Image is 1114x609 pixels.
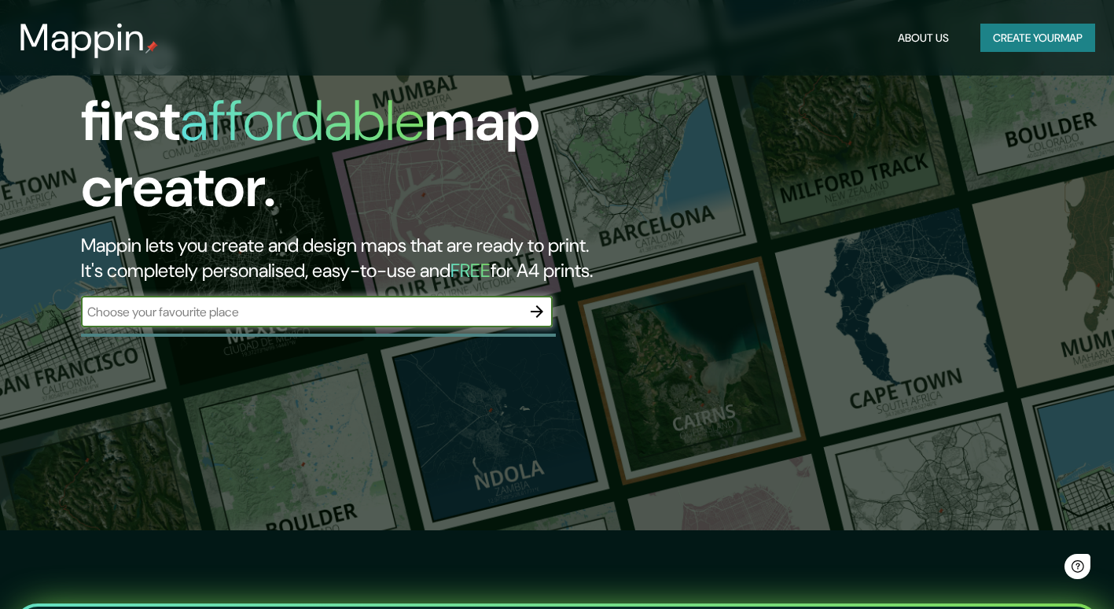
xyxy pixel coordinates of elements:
h3: Mappin [19,16,145,60]
input: Choose your favourite place [81,303,521,321]
h1: The first map creator. [81,22,638,233]
h5: FREE [450,258,491,282]
button: About Us [892,24,955,53]
button: Create yourmap [980,24,1095,53]
h1: affordable [180,84,425,157]
iframe: Help widget launcher [974,548,1097,592]
img: mappin-pin [145,41,158,54]
h2: Mappin lets you create and design maps that are ready to print. It's completely personalised, eas... [81,233,638,283]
